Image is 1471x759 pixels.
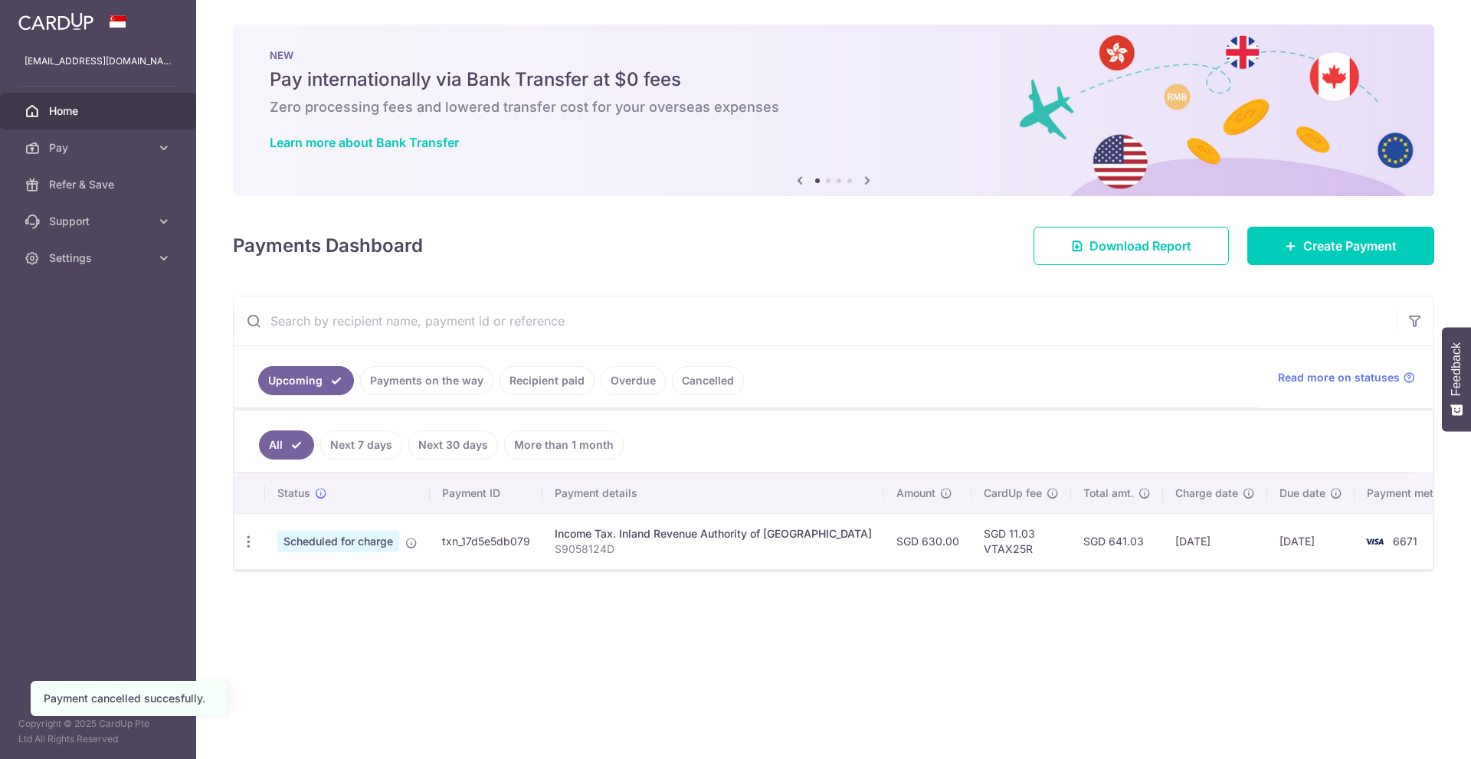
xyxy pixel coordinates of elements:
span: Amount [896,486,935,501]
th: Payment method [1355,473,1471,513]
button: Feedback - Show survey [1442,327,1471,431]
th: Payment ID [430,473,542,513]
span: Settings [49,250,150,266]
td: SGD 641.03 [1071,513,1163,569]
span: Support [49,214,150,229]
span: CardUp fee [984,486,1042,501]
p: NEW [270,49,1397,61]
a: Overdue [601,366,666,395]
a: More than 1 month [504,430,624,460]
img: CardUp [18,12,93,31]
span: Home [49,103,150,119]
input: Search by recipient name, payment id or reference [234,296,1397,345]
img: Bank transfer banner [233,25,1434,196]
a: Recipient paid [500,366,595,395]
a: Download Report [1034,227,1229,265]
span: 6671 [1393,535,1417,548]
img: Bank Card [1359,532,1390,551]
a: Payments on the way [360,366,493,395]
td: [DATE] [1163,513,1267,569]
h4: Payments Dashboard [233,232,423,260]
p: S9058124D [555,541,872,557]
span: Pay [49,140,150,155]
a: Create Payment [1247,227,1434,265]
a: Cancelled [672,366,744,395]
span: Refer & Save [49,177,150,192]
td: SGD 11.03 VTAX25R [971,513,1071,569]
td: SGD 630.00 [884,513,971,569]
p: [EMAIL_ADDRESS][DOMAIN_NAME] [25,54,172,69]
a: Next 30 days [408,430,498,460]
a: Read more on statuses [1278,370,1415,385]
span: Download Report [1089,237,1191,255]
h5: Pay internationally via Bank Transfer at $0 fees [270,67,1397,92]
span: Total amt. [1083,486,1134,501]
span: Status [277,486,310,501]
span: Due date [1279,486,1325,501]
td: txn_17d5e5db079 [430,513,542,569]
h6: Zero processing fees and lowered transfer cost for your overseas expenses [270,98,1397,116]
a: Learn more about Bank Transfer [270,135,459,150]
span: Scheduled for charge [277,531,399,552]
span: Create Payment [1303,237,1397,255]
span: Charge date [1175,486,1238,501]
span: Feedback [1450,342,1463,396]
span: Read more on statuses [1278,370,1400,385]
div: Payment cancelled succesfully. [44,691,214,706]
iframe: Opens a widget where you can find more information [1373,713,1456,751]
a: Next 7 days [320,430,402,460]
a: Upcoming [258,366,354,395]
div: Income Tax. Inland Revenue Authority of [GEOGRAPHIC_DATA] [555,526,872,541]
a: All [259,430,314,460]
td: [DATE] [1267,513,1355,569]
th: Payment details [542,473,884,513]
